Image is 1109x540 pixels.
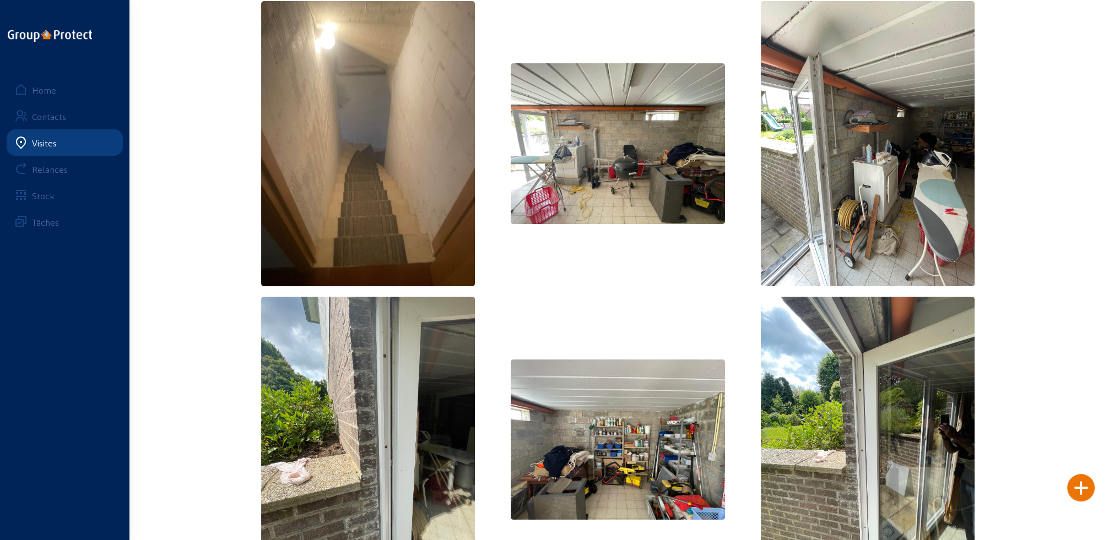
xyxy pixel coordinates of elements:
[8,30,92,42] img: logo-oneline.png
[511,359,725,520] img: 06434b76-0569-f7a0-eccb-4a451c604a4b.jpeg
[32,85,56,95] div: Home
[32,164,68,174] div: Relances
[32,190,55,201] div: Stock
[32,217,59,227] div: Tâches
[7,209,123,235] a: Tâches
[7,77,123,103] a: Home
[761,1,975,286] img: 8bdb83e8-3b29-4793-1dd7-fe39d93989c6.jpeg
[32,138,57,148] div: Visites
[7,129,123,156] a: Visites
[511,63,725,224] img: bf93f1a7-d819-b2b2-a0f2-1b45378fce2d.jpeg
[32,111,66,122] div: Contacts
[7,103,123,129] a: Contacts
[7,182,123,209] a: Stock
[7,156,123,182] a: Relances
[261,1,475,286] img: ab8c7790-5607-92e0-e85d-83c5926a792f.jpeg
